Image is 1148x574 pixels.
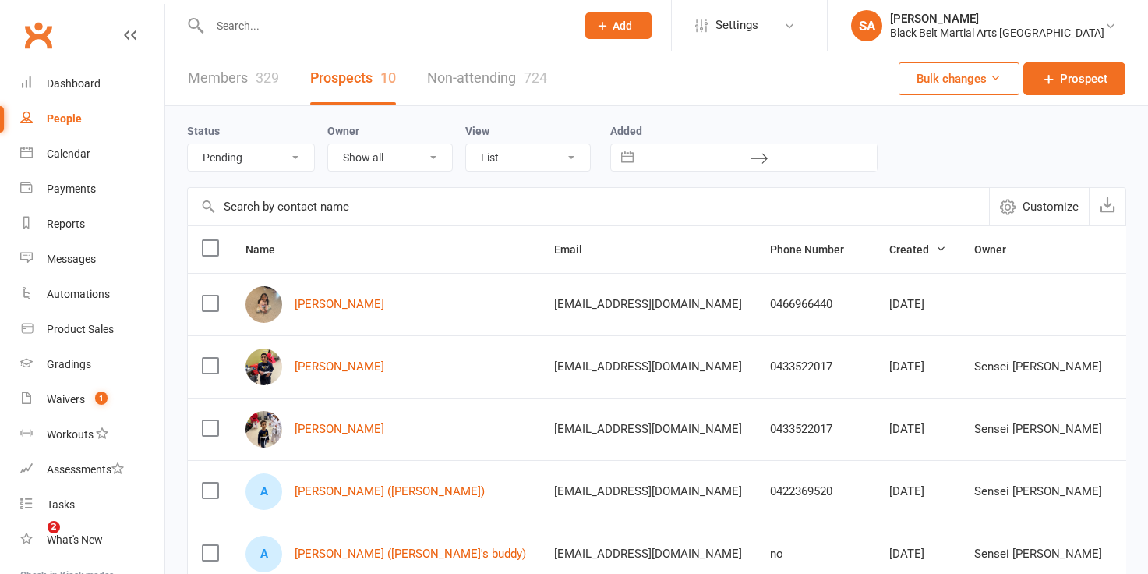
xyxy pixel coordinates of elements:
[47,323,114,335] div: Product Sales
[770,298,861,311] div: 0466966440
[889,547,946,561] div: [DATE]
[188,51,279,105] a: Members329
[1023,197,1079,216] span: Customize
[48,521,60,533] span: 2
[554,477,742,506] span: [EMAIL_ADDRESS][DOMAIN_NAME]
[770,240,861,259] button: Phone Number
[20,382,164,417] a: Waivers 1
[889,360,946,374] div: [DATE]
[427,51,547,105] a: Non-attending724
[974,243,1023,256] span: Owner
[295,423,384,436] a: [PERSON_NAME]
[19,16,58,55] a: Clubworx
[47,498,75,511] div: Tasks
[613,19,632,32] span: Add
[205,15,565,37] input: Search...
[20,417,164,452] a: Workouts
[890,12,1104,26] div: [PERSON_NAME]
[554,414,742,444] span: [EMAIL_ADDRESS][DOMAIN_NAME]
[47,218,85,230] div: Reports
[245,243,292,256] span: Name
[974,360,1102,374] div: Sensei [PERSON_NAME]
[770,360,861,374] div: 0433522017
[554,539,742,569] span: [EMAIL_ADDRESS][DOMAIN_NAME]
[47,77,101,90] div: Dashboard
[295,547,526,561] a: [PERSON_NAME] ([PERSON_NAME]'s buddy)
[380,69,396,86] div: 10
[245,286,282,323] img: Mishka
[20,242,164,277] a: Messages
[20,452,164,487] a: Assessments
[95,392,108,405] span: 1
[20,347,164,382] a: Gradings
[715,8,758,43] span: Settings
[889,243,946,256] span: Created
[327,125,359,137] label: Owner
[295,360,384,374] a: [PERSON_NAME]
[889,423,946,436] div: [DATE]
[47,428,94,441] div: Workouts
[187,125,220,137] label: Status
[770,547,861,561] div: no
[16,521,53,558] iframe: Intercom live chat
[610,125,878,137] label: Added
[770,243,861,256] span: Phone Number
[889,240,946,259] button: Created
[47,533,103,546] div: What's New
[851,10,882,41] div: SA
[310,51,396,105] a: Prospects10
[974,423,1102,436] div: Sensei [PERSON_NAME]
[585,12,652,39] button: Add
[20,207,164,242] a: Reports
[47,147,90,160] div: Calendar
[295,485,485,498] a: [PERSON_NAME] ([PERSON_NAME])
[889,298,946,311] div: [DATE]
[554,289,742,319] span: [EMAIL_ADDRESS][DOMAIN_NAME]
[989,188,1089,225] button: Customize
[47,288,110,300] div: Automations
[20,312,164,347] a: Product Sales
[20,523,164,558] a: What's New
[554,243,599,256] span: Email
[899,62,1019,95] button: Bulk changes
[974,240,1023,259] button: Owner
[47,393,85,406] div: Waivers
[889,485,946,498] div: [DATE]
[1023,62,1125,95] a: Prospect
[245,473,282,510] div: Aadith
[245,536,282,572] div: Aarush
[770,485,861,498] div: 0422369520
[256,69,279,86] div: 329
[554,240,599,259] button: Email
[770,423,861,436] div: 0433522017
[465,125,489,137] label: View
[47,463,124,476] div: Assessments
[974,485,1102,498] div: Sensei [PERSON_NAME]
[188,188,989,225] input: Search by contact name
[1060,69,1107,88] span: Prospect
[20,487,164,523] a: Tasks
[524,69,547,86] div: 724
[20,136,164,172] a: Calendar
[20,66,164,101] a: Dashboard
[20,172,164,207] a: Payments
[974,547,1102,561] div: Sensei [PERSON_NAME]
[554,352,742,381] span: [EMAIL_ADDRESS][DOMAIN_NAME]
[47,182,96,195] div: Payments
[47,112,82,125] div: People
[295,298,384,311] a: [PERSON_NAME]
[890,26,1104,40] div: Black Belt Martial Arts [GEOGRAPHIC_DATA]
[47,358,91,370] div: Gradings
[245,349,282,385] img: Austin
[245,240,292,259] button: Name
[20,101,164,136] a: People
[20,277,164,312] a: Automations
[613,144,641,171] button: Interact with the calendar and add the check-in date for your trip.
[47,253,96,265] div: Messages
[245,411,282,448] img: Oliver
